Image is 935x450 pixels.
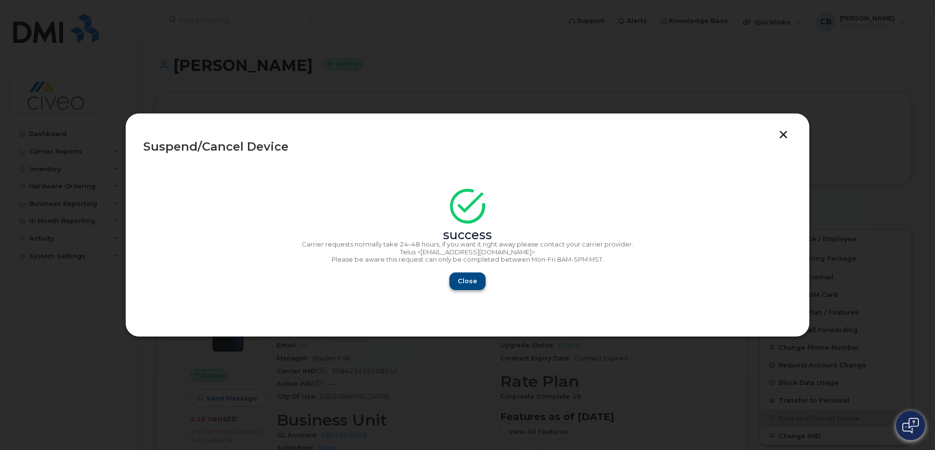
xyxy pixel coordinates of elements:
div: Suspend/Cancel Device [143,141,792,153]
p: Please be aware this request can only be completed between Mon-Fri 8AM-5PM MST. [143,256,792,264]
p: Telus <[EMAIL_ADDRESS][DOMAIN_NAME]> [143,248,792,256]
button: Close [449,272,486,290]
img: Open chat [902,418,919,433]
div: success [143,231,792,239]
p: Carrier requests normally take 24–48 hours, if you want it right away please contact your carrier... [143,241,792,248]
span: Close [458,276,477,286]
